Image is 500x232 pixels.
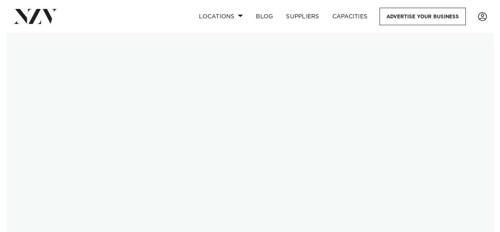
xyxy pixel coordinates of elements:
a: SUPPLIERS [279,8,325,25]
a: BLOG [249,8,279,25]
a: Locations [192,8,249,25]
img: nzv-logo.png [13,9,57,24]
a: Advertise your business [380,8,466,25]
a: Capacities [326,8,374,25]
